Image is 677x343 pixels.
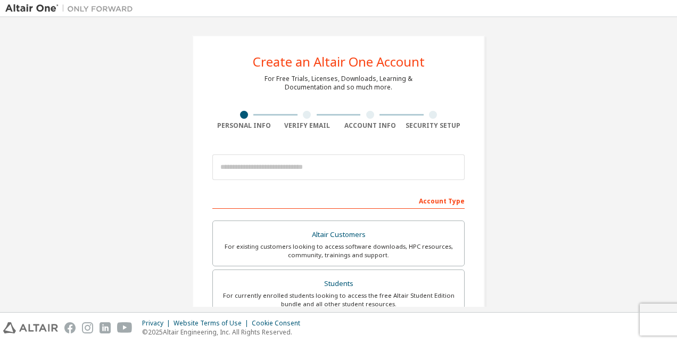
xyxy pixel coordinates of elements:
div: Verify Email [276,121,339,130]
div: Website Terms of Use [174,319,252,328]
div: Create an Altair One Account [253,55,425,68]
div: Students [219,276,458,291]
div: For Free Trials, Licenses, Downloads, Learning & Documentation and so much more. [265,75,412,92]
div: Security Setup [402,121,465,130]
img: linkedin.svg [100,322,111,333]
div: For currently enrolled students looking to access the free Altair Student Edition bundle and all ... [219,291,458,308]
img: youtube.svg [117,322,133,333]
div: Account Type [212,192,465,209]
p: © 2025 Altair Engineering, Inc. All Rights Reserved. [142,328,307,337]
img: instagram.svg [82,322,93,333]
div: For existing customers looking to access software downloads, HPC resources, community, trainings ... [219,242,458,259]
div: Privacy [142,319,174,328]
div: Cookie Consent [252,319,307,328]
div: Altair Customers [219,227,458,242]
div: Account Info [338,121,402,130]
img: altair_logo.svg [3,322,58,333]
img: Altair One [5,3,138,14]
img: facebook.svg [64,322,76,333]
div: Personal Info [212,121,276,130]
